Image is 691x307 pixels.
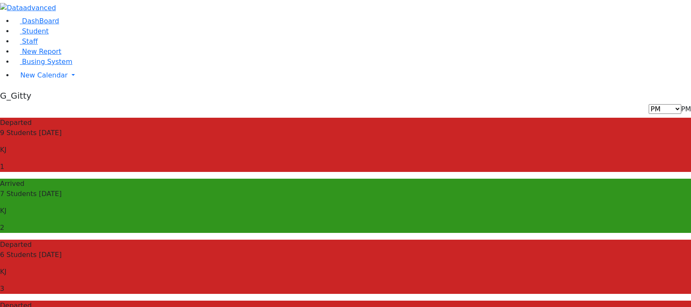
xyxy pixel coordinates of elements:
a: Student [14,27,49,35]
span: Student [22,27,49,35]
span: PM [681,105,691,113]
span: Staff [22,37,38,45]
a: Staff [14,37,38,45]
a: New Calendar [14,67,691,84]
span: New Calendar [20,71,68,79]
a: DashBoard [14,17,59,25]
a: Busing System [14,58,72,66]
a: New Report [14,47,61,55]
span: Busing System [22,58,72,66]
span: DashBoard [22,17,59,25]
span: New Report [22,47,61,55]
